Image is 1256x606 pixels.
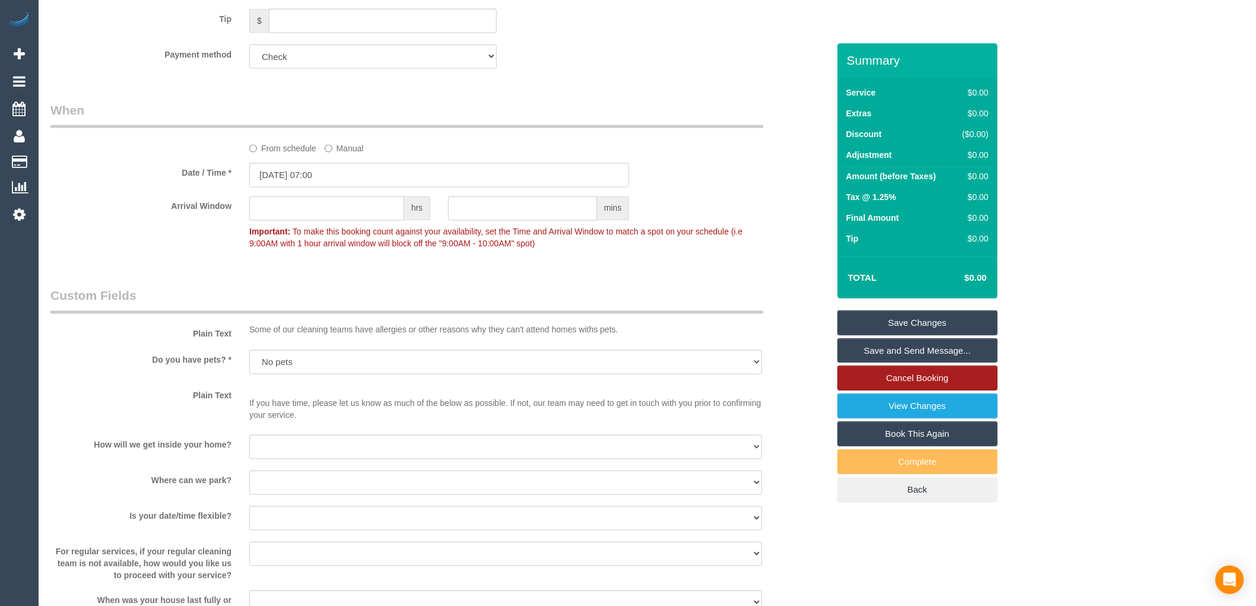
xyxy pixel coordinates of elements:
label: Final Amount [846,212,899,224]
div: $0.00 [957,191,989,203]
a: Save Changes [838,310,998,335]
label: Arrival Window [42,196,240,212]
label: For regular services, if your regular cleaning team is not available, how would you like us to pr... [42,542,240,582]
a: Save and Send Message... [838,338,998,363]
div: Open Intercom Messenger [1216,566,1244,594]
label: Tip [42,9,240,25]
div: $0.00 [957,212,989,224]
legend: Custom Fields [50,287,763,314]
a: View Changes [838,394,998,418]
span: hrs [404,196,430,221]
label: Tax @ 1.25% [846,191,896,203]
label: Is your date/time flexible? [42,506,240,522]
div: $0.00 [957,87,989,99]
p: Some of our cleaning teams have allergies or other reasons why they can't attend homes withs pets. [249,324,762,336]
input: Manual [325,145,332,153]
h4: $0.00 [929,273,987,283]
a: Cancel Booking [838,366,998,391]
label: Where can we park? [42,471,240,487]
a: Book This Again [838,421,998,446]
label: Extras [846,107,872,119]
strong: Important: [249,227,290,237]
img: Automaid Logo [7,12,31,28]
label: Manual [325,138,364,154]
a: Back [838,477,998,502]
label: Payment method [42,45,240,61]
label: Tip [846,233,859,245]
span: mins [597,196,630,221]
div: $0.00 [957,233,989,245]
p: If you have time, please let us know as much of the below as possible. If not, our team may need ... [249,386,762,421]
label: Adjustment [846,149,892,161]
input: From schedule [249,145,257,153]
div: $0.00 [957,149,989,161]
label: From schedule [249,138,316,154]
div: $0.00 [957,170,989,182]
label: How will we get inside your home? [42,435,240,451]
label: Service [846,87,876,99]
input: DD/MM/YYYY HH:MM [249,163,629,188]
div: $0.00 [957,107,989,119]
label: Plain Text [42,386,240,402]
label: Date / Time * [42,163,240,179]
h3: Summary [847,53,992,67]
legend: When [50,101,763,128]
span: $ [249,9,269,33]
label: Discount [846,128,882,140]
label: Plain Text [42,324,240,340]
span: To make this booking count against your availability, set the Time and Arrival Window to match a ... [249,227,743,249]
div: ($0.00) [957,128,989,140]
label: Do you have pets? * [42,350,240,366]
label: Amount (before Taxes) [846,170,936,182]
strong: Total [848,272,877,283]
